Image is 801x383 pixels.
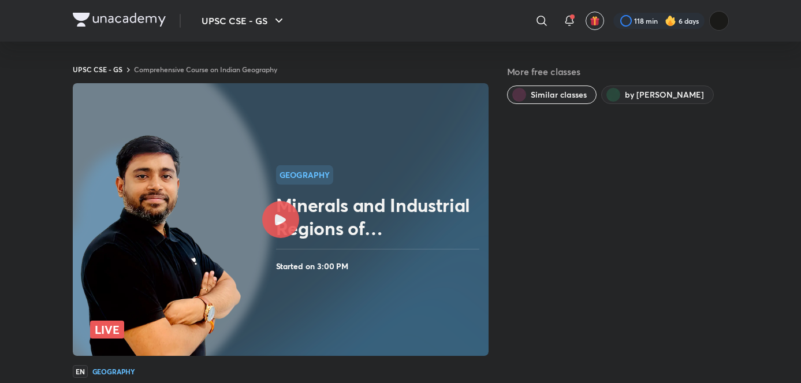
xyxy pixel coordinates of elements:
[276,194,484,240] h2: Minerals and Industrial Regions of [GEOGRAPHIC_DATA] - III
[590,16,600,26] img: avatar
[73,13,166,27] img: Company Logo
[73,65,122,74] a: UPSC CSE - GS
[601,85,714,104] button: by Sudarshan Gurjar
[73,365,88,378] span: EN
[276,259,484,274] h4: Started on 3:00 PM
[665,15,676,27] img: streak
[73,13,166,29] a: Company Logo
[92,368,135,375] h4: Geography
[507,65,729,79] h5: More free classes
[531,89,587,101] span: Similar classes
[195,9,293,32] button: UPSC CSE - GS
[586,12,604,30] button: avatar
[625,89,704,101] span: by Sudarshan Gurjar
[507,85,597,104] button: Similar classes
[709,11,729,31] img: Vidhi dubey
[134,65,277,74] a: Comprehensive Course on Indian Geography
